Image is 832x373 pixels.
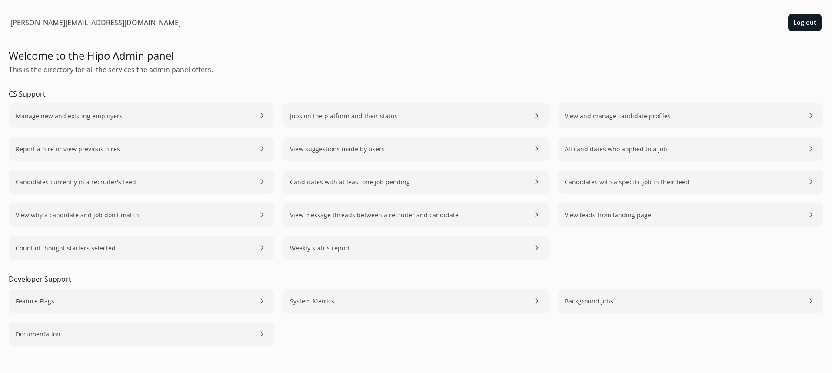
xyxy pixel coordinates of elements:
span: Candidates currently in a recruiter's feed [16,177,136,186]
span: Count of thought starters selected [16,243,116,253]
span: chevron_right [257,143,267,154]
p: This is the directory for all the services the admin panel offers. [9,64,823,75]
span: Manage new and existing employers [16,111,123,120]
a: View suggestions made by users chevron_right [283,137,549,161]
span: Weekly status report [290,243,350,253]
span: chevron_right [257,243,267,253]
span: chevron_right [806,296,816,306]
span: All candidates who applied to a job [565,144,667,153]
h2: CS Support [9,89,823,99]
span: View and manage candidate profiles [565,111,671,120]
span: View why a candidate and job don't match [16,210,139,220]
a: View leads from landing page chevron_right [558,203,823,227]
a: View and manage candidate profiles chevron_right [558,103,823,128]
span: View leads from landing page [565,210,651,220]
a: Report a hire or view previous hires chevron_right [9,137,274,161]
span: chevron_right [257,296,267,306]
a: Candidates with at least one job pending chevron_right [283,170,549,194]
a: All candidates who applied to a job chevron_right [558,137,823,161]
span: chevron_right [532,143,542,154]
a: Candidates with a specific job in their feed chevron_right [558,170,823,194]
a: Documentation chevron_right [9,322,274,346]
span: System Metrics [290,296,334,306]
a: Weekly status report chevron_right [283,236,549,260]
button: Log out [788,14,822,31]
a: Candidates currently in a recruiter's feed chevron_right [9,170,274,194]
a: View message threads between a recruiter and candidate chevron_right [283,203,549,227]
a: Count of thought starters selected chevron_right [9,236,274,260]
a: View why a candidate and job don't match chevron_right [9,203,274,227]
span: View suggestions made by users [290,144,385,153]
span: chevron_right [257,329,267,339]
span: Background Jobs [565,296,613,306]
span: chevron_right [806,110,816,121]
h2: Developer Support [9,274,823,284]
a: Jobs on the platform and their status chevron_right [283,103,549,128]
span: chevron_right [806,177,816,187]
span: chevron_right [532,296,542,306]
a: System Metrics chevron_right [283,289,549,313]
span: chevron_right [257,210,267,220]
span: Candidates with a specific job in their feed [565,177,689,186]
span: chevron_right [806,210,816,220]
a: Background Jobs chevron_right [558,289,823,313]
a: Manage new and existing employers chevron_right [9,103,274,128]
span: Documentation [16,330,60,339]
span: Report a hire or view previous hires [16,144,120,153]
span: chevron_right [532,243,542,253]
span: [PERSON_NAME][EMAIL_ADDRESS][DOMAIN_NAME] [10,18,181,27]
span: chevron_right [532,110,542,121]
span: chevron_right [257,177,267,187]
span: View message threads between a recruiter and candidate [290,210,459,220]
span: chevron_right [532,177,542,187]
span: Jobs on the platform and their status [290,111,398,120]
span: chevron_right [257,110,267,121]
span: Candidates with at least one job pending [290,177,410,186]
a: Feature Flags chevron_right [9,289,274,313]
span: chevron_right [806,143,816,154]
h1: Welcome to the Hipo Admin panel [9,49,823,63]
span: chevron_right [532,210,542,220]
span: Feature Flags [16,296,54,306]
